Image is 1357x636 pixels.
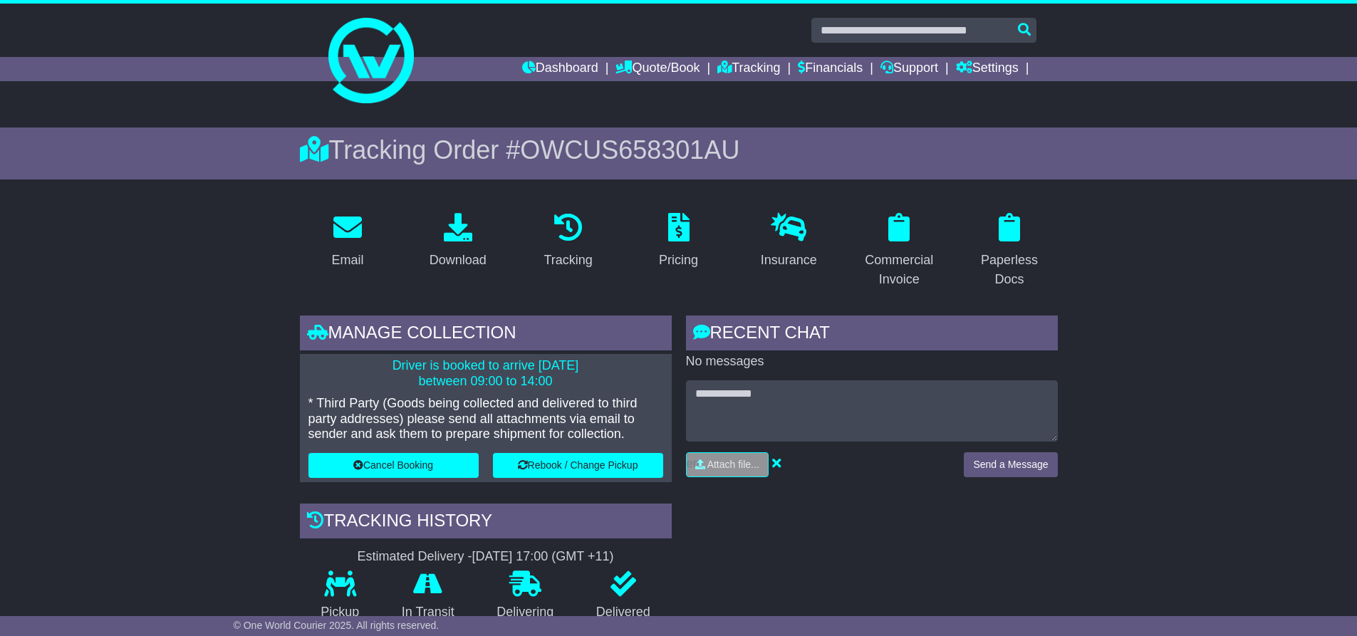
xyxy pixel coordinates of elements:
[752,208,826,275] a: Insurance
[851,208,947,294] a: Commercial Invoice
[420,208,496,275] a: Download
[615,57,700,81] a: Quote/Book
[430,251,487,270] div: Download
[659,251,698,270] div: Pricing
[964,452,1057,477] button: Send a Message
[650,208,707,275] a: Pricing
[520,135,739,165] span: OWCUS658301AU
[472,549,614,565] div: [DATE] 17:00 (GMT +11)
[234,620,440,631] span: © One World Courier 2025. All rights reserved.
[798,57,863,81] a: Financials
[861,251,938,289] div: Commercial Invoice
[544,251,592,270] div: Tracking
[300,549,672,565] div: Estimated Delivery -
[476,605,576,620] p: Delivering
[308,358,663,389] p: Driver is booked to arrive [DATE] between 09:00 to 14:00
[971,251,1049,289] div: Paperless Docs
[300,605,381,620] p: Pickup
[880,57,938,81] a: Support
[575,605,672,620] p: Delivered
[686,354,1058,370] p: No messages
[534,208,601,275] a: Tracking
[308,453,479,478] button: Cancel Booking
[308,396,663,442] p: * Third Party (Goods being collected and delivered to third party addresses) please send all atta...
[686,316,1058,354] div: RECENT CHAT
[717,57,780,81] a: Tracking
[322,208,373,275] a: Email
[300,504,672,542] div: Tracking history
[331,251,363,270] div: Email
[956,57,1019,81] a: Settings
[380,605,476,620] p: In Transit
[761,251,817,270] div: Insurance
[493,453,663,478] button: Rebook / Change Pickup
[522,57,598,81] a: Dashboard
[300,135,1058,165] div: Tracking Order #
[962,208,1058,294] a: Paperless Docs
[300,316,672,354] div: Manage collection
